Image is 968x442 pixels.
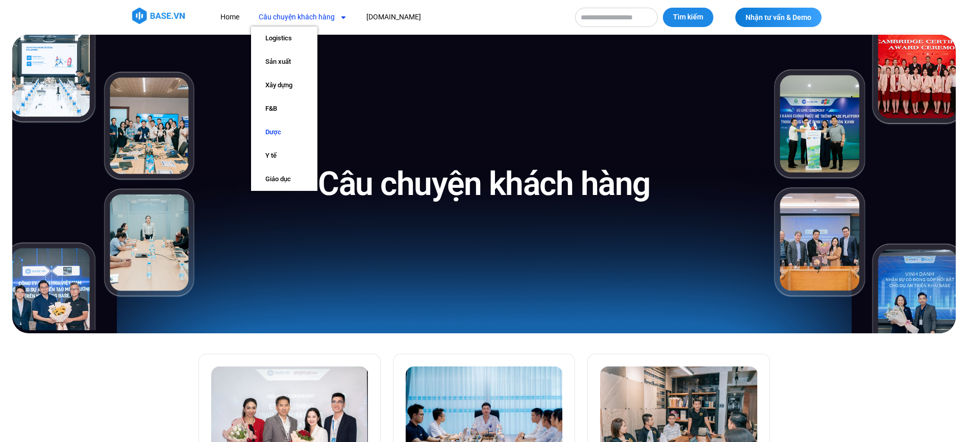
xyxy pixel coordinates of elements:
a: Logistics [251,27,317,50]
h1: Câu chuyện khách hàng [318,163,650,205]
a: Câu chuyện khách hàng [251,8,355,27]
a: F&B [251,97,317,120]
a: Giáo dục [251,167,317,191]
a: Nhận tư vấn & Demo [735,8,822,27]
a: [DOMAIN_NAME] [359,8,429,27]
button: Tìm kiếm [663,8,713,27]
nav: Menu [213,8,565,27]
span: Tìm kiếm [673,12,703,22]
a: Dược [251,120,317,144]
span: Nhận tư vấn & Demo [746,14,811,21]
a: Xây dựng [251,73,317,97]
ul: Câu chuyện khách hàng [251,27,317,191]
a: Y tế [251,144,317,167]
a: Home [213,8,247,27]
a: Sản xuất [251,50,317,73]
